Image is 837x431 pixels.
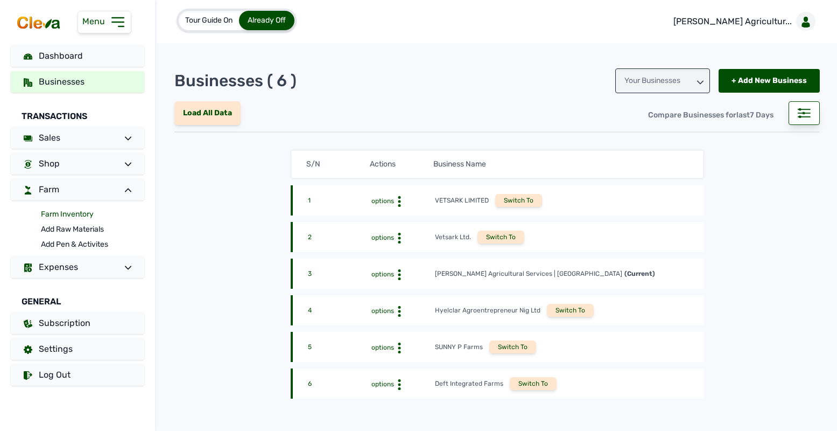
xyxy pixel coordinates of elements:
div: Your Businesses [615,68,710,93]
div: SUNNY P Farms [435,343,483,351]
a: Businesses [11,71,144,93]
span: Dashboard [39,51,83,61]
span: Subscription [39,318,90,328]
a: Farm [11,179,144,200]
div: Deft Integrated Farms [435,379,503,388]
span: (Current) [622,270,655,277]
div: S/N [306,159,370,170]
span: Load All Data [183,108,232,117]
p: [PERSON_NAME] Agricultur... [673,15,792,28]
div: 3 [308,269,371,280]
span: Tour Guide On [185,16,233,25]
span: Shop [39,158,60,169]
a: Settings [11,338,144,360]
span: Farm [39,184,59,194]
span: options [371,380,394,388]
a: [PERSON_NAME] Agricultur... [665,6,820,37]
p: Businesses ( 6 ) [174,71,297,91]
a: Shop [11,153,144,175]
span: Businesses [39,77,85,87]
div: 5 [308,343,371,353]
span: last [736,110,750,120]
span: options [371,197,394,205]
a: Add Raw Materials [41,222,144,237]
div: 4 [308,306,371,317]
div: Switch To [510,377,557,390]
div: Compare Businesses for 7 Days [639,103,782,127]
div: General [11,282,144,312]
a: Farm Inventory [41,207,144,222]
span: options [371,270,394,278]
a: Add Pen & Activites [41,237,144,252]
span: Settings [39,344,73,354]
a: Expenses [11,256,144,278]
div: 6 [308,379,371,390]
div: Hyelclar Agroentrepreneur Nig Ltd [435,306,540,315]
span: Already Off [248,16,286,25]
img: cleva_logo.png [15,15,62,30]
div: 1 [308,196,371,207]
div: Switch To [547,304,594,317]
div: [PERSON_NAME] Agricultural Services | [GEOGRAPHIC_DATA] [435,269,622,278]
div: Switch To [489,340,536,353]
span: Log Out [39,370,71,380]
span: Sales [39,133,60,143]
span: options [371,307,394,315]
div: Vetsark Ltd. [435,233,471,241]
div: + Add New Business [719,69,820,93]
a: Dashboard [11,45,144,67]
span: Menu [82,16,109,26]
span: Expenses [39,262,78,272]
div: VETSARK LIMITED [435,196,489,205]
a: Subscription [11,312,144,334]
div: Switch To [495,194,542,207]
div: Actions [370,159,433,170]
span: options [371,234,394,241]
div: Switch To [477,231,524,244]
div: Transactions [11,97,144,127]
div: Business Name [433,159,688,170]
div: 2 [308,233,371,244]
span: options [371,344,394,351]
a: Sales [11,127,144,149]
